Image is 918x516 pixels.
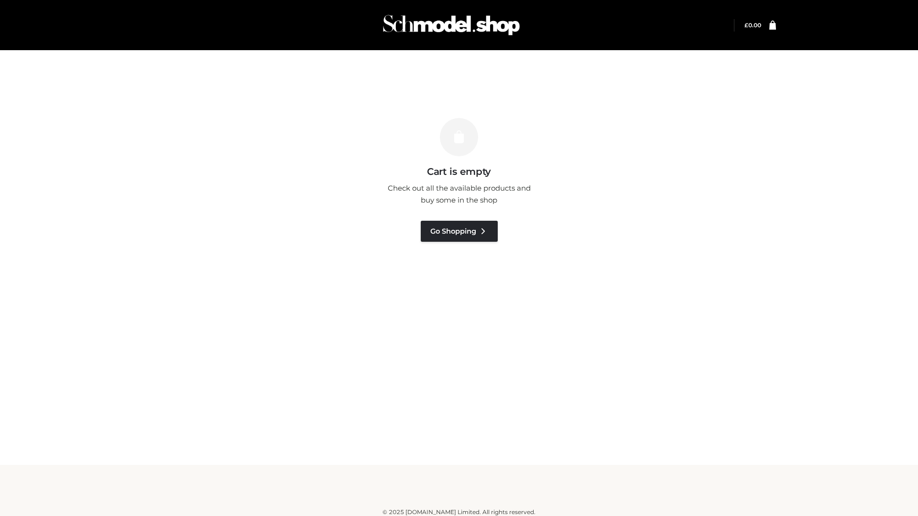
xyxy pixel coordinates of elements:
[382,182,535,206] p: Check out all the available products and buy some in the shop
[744,21,761,29] bdi: 0.00
[744,21,748,29] span: £
[421,221,498,242] a: Go Shopping
[380,6,523,44] img: Schmodel Admin 964
[164,166,754,177] h3: Cart is empty
[744,21,761,29] a: £0.00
